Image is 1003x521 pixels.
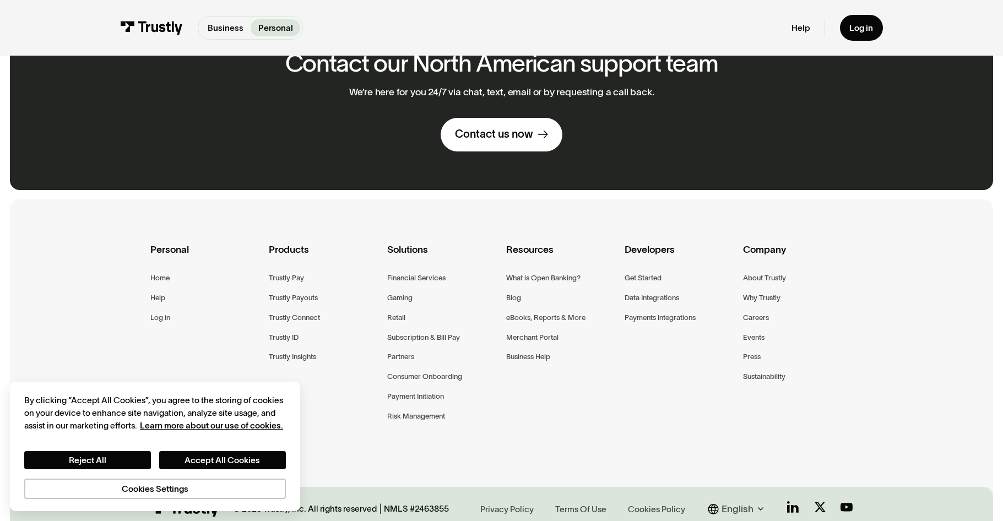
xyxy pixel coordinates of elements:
a: eBooks, Reports & More [506,312,585,324]
a: Payments Integrations [625,312,696,324]
div: By clicking “Accept All Cookies”, you agree to the storing of cookies on your device to enhance s... [24,394,286,432]
p: Personal [258,21,293,34]
a: What is Open Banking? [506,272,581,285]
a: Trustly Pay [269,272,304,285]
a: Events [743,332,765,344]
a: Merchant Portal [506,332,559,344]
div: Products [269,242,378,272]
a: Personal [251,19,300,37]
a: Terms Of Use [552,501,610,517]
button: Cookies Settings [24,479,286,499]
a: Trustly ID [269,332,299,344]
div: | [379,502,382,516]
a: Why Trustly [743,292,780,305]
div: NMLS #2463855 [384,503,449,514]
a: Careers [743,312,769,324]
a: Log in [840,15,883,40]
div: Log in [849,23,873,34]
div: Contact us now [455,127,533,142]
div: Terms Of Use [555,503,606,515]
a: Trustly Payouts [269,292,318,305]
div: Privacy [24,394,286,500]
a: Help [150,292,165,305]
a: About Trustly [743,272,786,285]
a: Trustly Insights [269,351,316,363]
a: Get Started [625,272,662,285]
a: Retail [387,312,405,324]
h2: Contact our North American support team [285,50,718,77]
button: Reject All [24,451,151,469]
div: Solutions [387,242,497,272]
a: Gaming [387,292,413,305]
button: Accept All Cookies [159,451,286,469]
img: Trustly Logo [120,21,183,34]
div: Personal [150,242,260,272]
a: Privacy Policy [477,501,538,517]
a: Blog [506,292,521,305]
a: Business [200,19,251,37]
a: Consumer Onboarding [387,371,462,383]
div: Cookies Policy [628,503,685,515]
a: Cookies Policy [625,501,689,517]
a: Payment Initiation [387,390,444,403]
a: Home [150,272,170,285]
div: Resources [506,242,616,272]
a: Sustainability [743,371,785,383]
a: Press [743,351,761,363]
a: Trustly Connect [269,312,320,324]
a: Contact us now [441,118,562,151]
a: More information about your privacy, opens in a new tab [140,421,283,430]
div: © 2025 Trustly, Inc. All rights reserved [233,503,377,514]
a: Log in [150,312,170,324]
a: Data Integrations [625,292,679,305]
a: Risk Management [387,410,445,423]
div: Developers [625,242,734,272]
a: Partners [387,351,414,363]
p: Business [208,21,243,34]
div: English [708,502,768,516]
a: Business Help [506,351,550,363]
a: Financial Services [387,272,446,285]
div: Cookie banner [10,382,301,512]
a: Subscription & Bill Pay [387,332,460,344]
p: We’re here for you 24/7 via chat, text, email or by requesting a call back. [349,86,654,98]
div: English [722,502,753,516]
div: Privacy Policy [480,503,534,515]
div: Company [743,242,853,272]
a: Help [791,23,810,34]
